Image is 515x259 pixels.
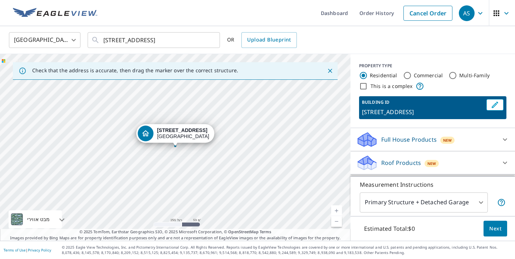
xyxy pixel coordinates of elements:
div: Full House ProductsNew [356,131,509,148]
label: Multi-Family [459,72,490,79]
div: PROPERTY TYPE [359,63,506,69]
a: Terms of Use [4,248,26,253]
span: Your report will include the primary structure and a detached garage if one exists. [497,198,506,207]
label: Residential [370,72,397,79]
p: © 2025 Eagle View Technologies, Inc. and Pictometry International Corp. All Rights Reserved. Repo... [62,245,511,255]
button: Next [484,221,507,237]
p: BUILDING ID [362,99,389,105]
input: Search by address or latitude-longitude [103,30,205,50]
a: Terms [260,229,271,234]
div: [GEOGRAPHIC_DATA] [157,127,209,140]
div: Dropped pin, building 1, Residential property, 1712 N Leeds Ave Ontario, CA 91764 [136,124,214,146]
strong: [STREET_ADDRESS] [157,127,207,133]
div: OR [227,32,297,48]
span: Upload Blueprint [247,35,291,44]
button: Close [325,66,335,75]
p: Roof Products [381,158,421,167]
label: Commercial [414,72,443,79]
p: Measurement Instructions [360,180,506,189]
button: Edit building 1 [486,99,504,111]
span: © 2025 TomTom, Earthstar Geographics SIO, © 2025 Microsoft Corporation, © [79,229,271,235]
p: Check that the address is accurate, then drag the marker over the correct structure. [32,67,238,74]
p: Full House Products [381,135,437,144]
a: רמה נוכחית 17, הגדלת התצוגה [331,205,342,216]
div: Primary Structure + Detached Garage [360,192,488,212]
div: מבט אווירי [25,210,52,228]
a: OpenStreetMap [228,229,258,234]
p: [STREET_ADDRESS] [362,108,484,116]
span: New [443,137,452,143]
span: Next [489,224,501,233]
a: רמה נוכחית 17, הקטנה [331,216,342,227]
a: Cancel Order [403,6,452,21]
div: [GEOGRAPHIC_DATA] [9,30,80,50]
a: Upload Blueprint [241,32,296,48]
img: EV Logo [13,8,97,19]
p: Estimated Total: $0 [358,221,421,236]
div: מבט אווירי [9,210,62,228]
div: Roof ProductsNew [356,154,509,171]
a: Privacy Policy [28,248,51,253]
label: This is a complex [371,83,413,90]
div: AS [459,5,475,21]
p: | [4,248,51,252]
span: New [427,161,436,166]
